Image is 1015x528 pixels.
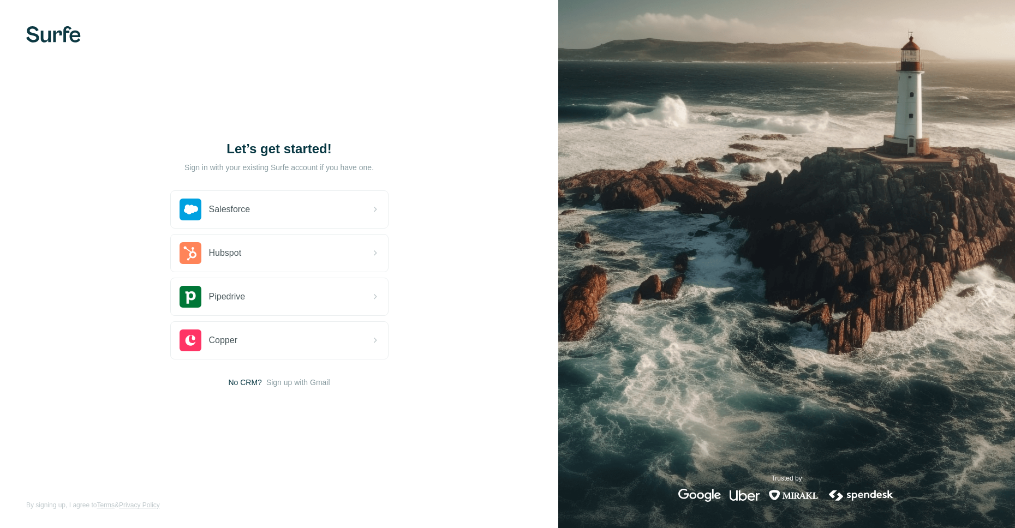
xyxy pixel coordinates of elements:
img: uber's logo [730,489,760,502]
span: By signing up, I agree to & [26,500,160,510]
img: spendesk's logo [827,489,895,502]
span: Salesforce [209,203,250,216]
a: Privacy Policy [119,501,160,509]
img: copper's logo [180,329,201,351]
h1: Let’s get started! [170,140,389,158]
img: salesforce's logo [180,199,201,220]
p: Trusted by [771,473,802,483]
img: hubspot's logo [180,242,201,264]
img: mirakl's logo [768,489,819,502]
span: Copper [209,334,237,347]
span: Hubspot [209,247,242,260]
img: google's logo [678,489,721,502]
span: Pipedrive [209,290,246,303]
button: Sign up with Gmail [266,377,330,388]
a: Terms [97,501,115,509]
span: No CRM? [228,377,261,388]
img: pipedrive's logo [180,286,201,308]
p: Sign in with your existing Surfe account if you have one. [184,162,374,173]
img: Surfe's logo [26,26,81,43]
